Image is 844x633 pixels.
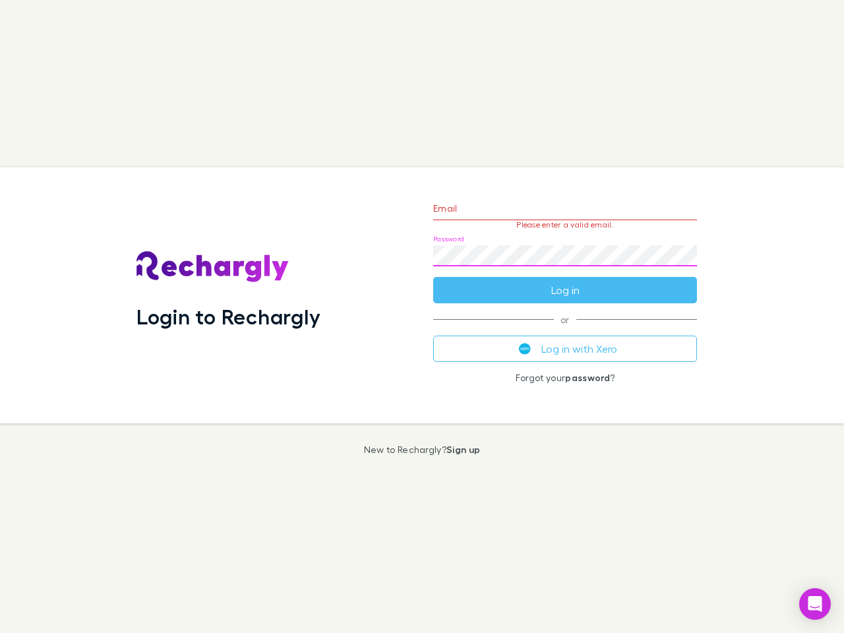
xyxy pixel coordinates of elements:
[433,373,697,383] p: Forgot your ?
[519,343,531,355] img: Xero's logo
[446,444,480,455] a: Sign up
[433,220,697,229] p: Please enter a valid email.
[433,336,697,362] button: Log in with Xero
[364,444,481,455] p: New to Rechargly?
[565,372,610,383] a: password
[799,588,831,620] div: Open Intercom Messenger
[433,277,697,303] button: Log in
[136,251,289,283] img: Rechargly's Logo
[433,234,464,244] label: Password
[433,319,697,320] span: or
[136,304,320,329] h1: Login to Rechargly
